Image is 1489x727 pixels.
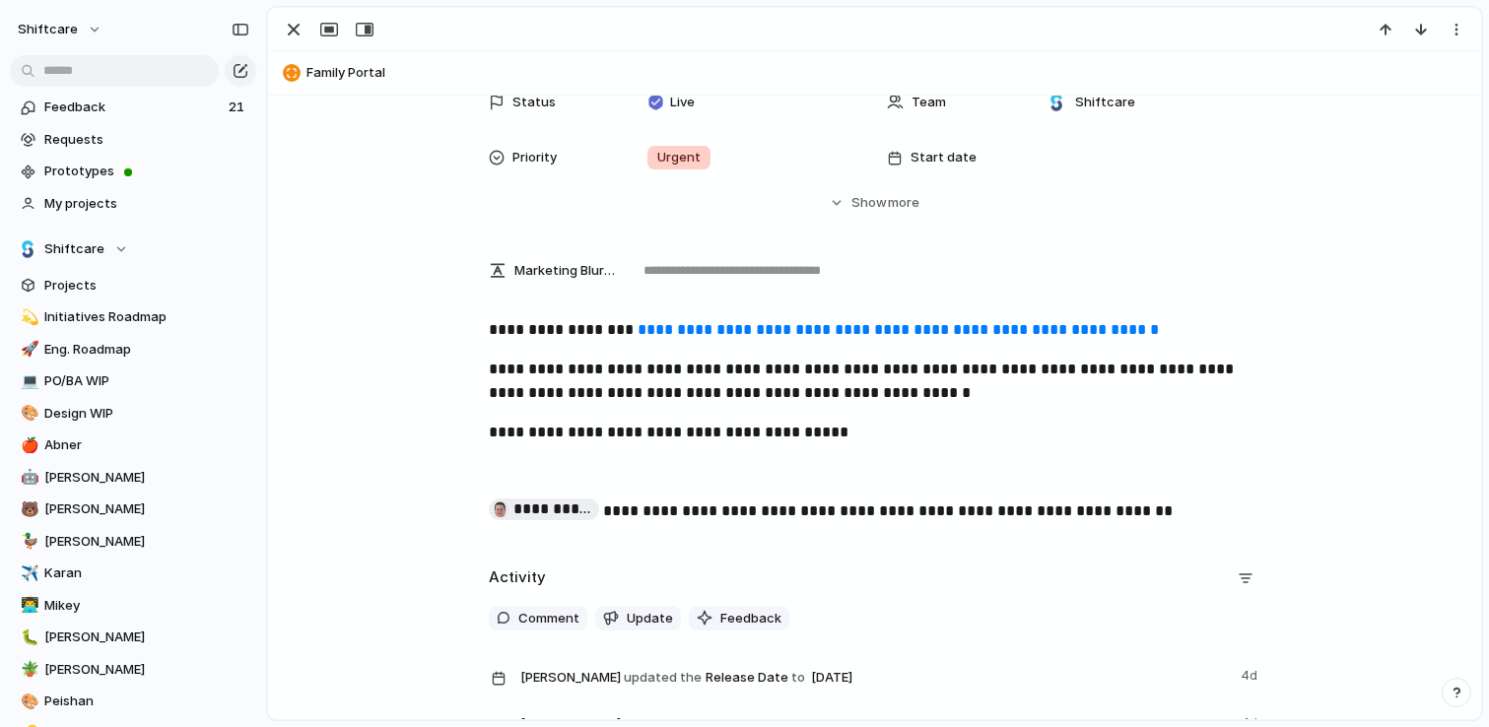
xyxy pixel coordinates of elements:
span: 21 [229,98,248,117]
button: 💻 [18,371,37,391]
div: 🦆 [21,530,34,553]
span: updated the [624,668,702,688]
a: 🎨Design WIP [10,399,256,429]
button: 🐻 [18,499,37,519]
span: Shiftcare [44,239,104,259]
button: 🪴 [18,660,37,680]
span: Release Date [520,662,1229,692]
a: 💫Initiatives Roadmap [10,302,256,332]
a: My projects [10,189,256,219]
button: 🐛 [18,628,37,647]
a: 💻PO/BA WIP [10,366,256,396]
span: 4d [1241,662,1261,686]
div: 💻 [21,370,34,393]
span: Shiftcare [1075,93,1135,112]
span: Design WIP [44,404,249,424]
span: Urgent [657,148,701,167]
span: [PERSON_NAME] [44,468,249,488]
div: ✈️ [21,562,34,585]
div: 🎨 [21,691,34,713]
a: 🤖[PERSON_NAME] [10,463,256,493]
span: Start date [911,148,977,167]
button: 🦆 [18,532,37,552]
span: Mikey [44,596,249,616]
span: Initiatives Roadmap [44,307,249,327]
a: 🍎Abner [10,430,256,460]
div: 🍎 [21,434,34,457]
button: 🚀 [18,340,37,360]
button: ✈️ [18,563,37,583]
span: Requests [44,130,249,150]
a: 🐻[PERSON_NAME] [10,495,256,524]
span: Peishan [44,692,249,711]
span: more [888,193,919,213]
button: Showmore [489,185,1261,221]
span: shiftcare [18,20,78,39]
div: 🎨 [21,402,34,425]
button: Family Portal [277,57,1472,89]
span: to [791,668,805,688]
button: 🤖 [18,468,37,488]
button: 💫 [18,307,37,327]
button: Update [595,606,681,631]
span: Team [912,93,946,112]
button: 🎨 [18,404,37,424]
a: Feedback21 [10,93,256,122]
div: 💫 [21,306,34,329]
div: 🚀 [21,338,34,361]
span: Karan [44,563,249,583]
span: Comment [518,609,579,628]
button: shiftcare [9,14,112,45]
button: 🍎 [18,435,37,455]
span: Feedback [720,609,781,628]
span: Prototypes [44,162,249,181]
div: 👨‍💻 [21,594,34,617]
div: 🪴 [21,658,34,681]
span: My projects [44,194,249,214]
a: 🎨Peishan [10,687,256,716]
a: 👨‍💻Mikey [10,591,256,621]
span: Eng. Roadmap [44,340,249,360]
span: Live [670,93,695,112]
a: Prototypes [10,157,256,186]
h2: Activity [489,566,546,589]
span: PO/BA WIP [44,371,249,391]
span: Feedback [44,98,223,117]
span: [PERSON_NAME] [520,668,621,688]
button: 👨‍💻 [18,596,37,616]
a: 🚀Eng. Roadmap [10,335,256,364]
a: ✈️Karan [10,559,256,588]
a: Projects [10,271,256,300]
div: 🐛 [21,627,34,649]
button: Feedback [689,606,789,631]
a: 🦆[PERSON_NAME] [10,527,256,557]
a: 🐛[PERSON_NAME] [10,623,256,652]
span: Marketing Blurb (15-20 Words) [514,261,615,281]
span: Family Portal [306,63,1472,83]
a: 🪴[PERSON_NAME] [10,655,256,685]
span: Update [627,609,673,628]
a: Requests [10,125,256,155]
span: Status [512,93,556,112]
span: [PERSON_NAME] [44,499,249,519]
span: [PERSON_NAME] [44,660,249,680]
span: [DATE] [806,666,858,690]
span: Projects [44,276,249,296]
button: Comment [489,606,587,631]
div: 🤖 [21,466,34,489]
span: [PERSON_NAME] [44,628,249,647]
button: Shiftcare [10,234,256,264]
